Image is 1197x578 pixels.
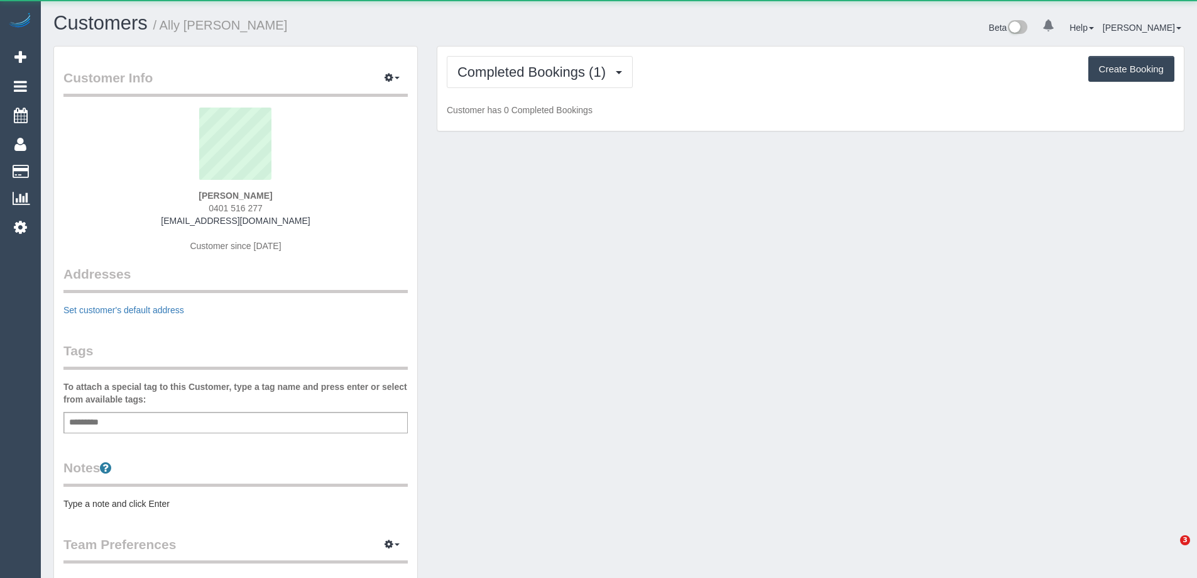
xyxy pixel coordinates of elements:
[457,64,612,80] span: Completed Bookings (1)
[190,241,281,251] span: Customer since [DATE]
[153,18,288,32] small: / Ally [PERSON_NAME]
[8,13,33,30] img: Automaid Logo
[1154,535,1184,565] iframe: Intercom live chat
[63,497,408,510] pre: Type a note and click Enter
[199,191,272,201] strong: [PERSON_NAME]
[63,381,408,406] label: To attach a special tag to this Customer, type a tag name and press enter or select from availabl...
[1103,23,1181,33] a: [PERSON_NAME]
[1007,20,1027,36] img: New interface
[161,216,310,226] a: [EMAIL_ADDRESS][DOMAIN_NAME]
[53,12,148,34] a: Customers
[989,23,1028,33] a: Beta
[1069,23,1094,33] a: Help
[63,535,408,564] legend: Team Preferences
[63,459,408,487] legend: Notes
[209,203,263,213] span: 0401 516 277
[447,56,633,88] button: Completed Bookings (1)
[63,342,408,370] legend: Tags
[1180,535,1190,545] span: 3
[1088,56,1174,82] button: Create Booking
[63,305,184,315] a: Set customer's default address
[447,104,1174,116] p: Customer has 0 Completed Bookings
[63,69,408,97] legend: Customer Info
